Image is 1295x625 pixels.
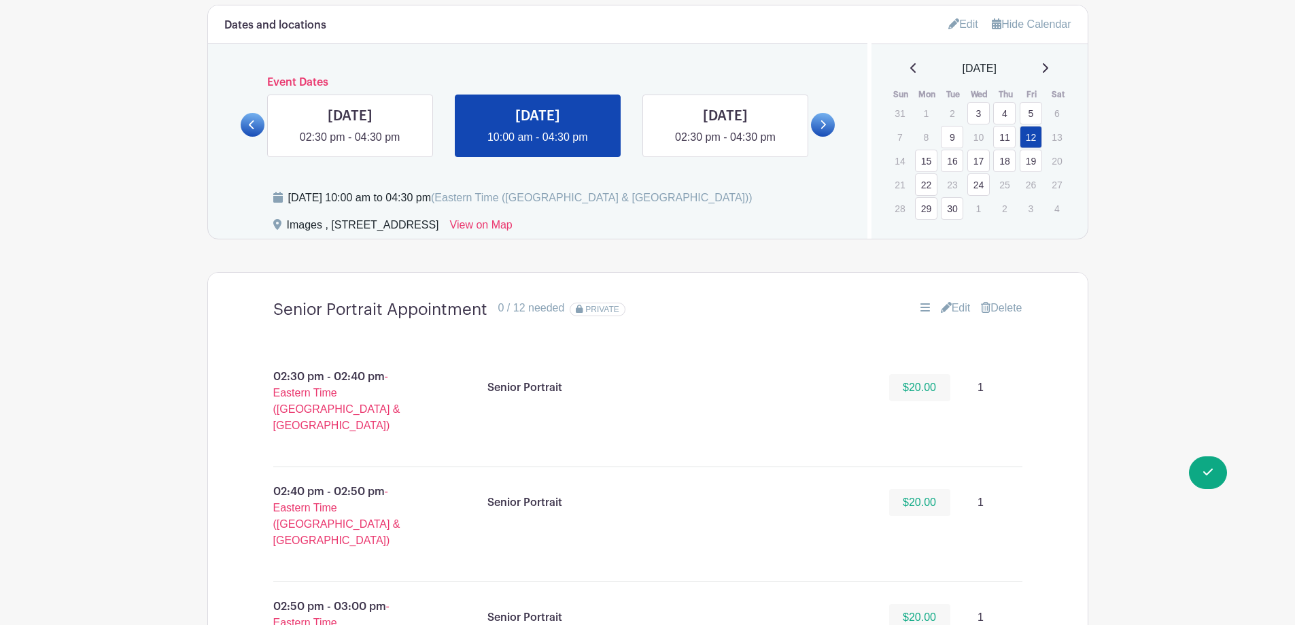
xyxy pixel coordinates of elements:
th: Sat [1045,88,1071,101]
th: Mon [914,88,941,101]
a: 24 [967,173,990,196]
p: 3 [1020,198,1042,219]
p: $20.00 [889,374,950,401]
a: 29 [915,197,937,220]
a: Edit [941,300,971,316]
a: 19 [1020,150,1042,172]
p: 1 [950,374,1012,401]
p: 14 [888,150,911,171]
a: 22 [915,173,937,196]
p: Senior Portrait [487,379,562,396]
h4: Senior Portrait Appointment [273,300,487,320]
p: 4 [1046,198,1068,219]
p: 1 [967,198,990,219]
a: 5 [1020,102,1042,124]
h6: Event Dates [264,76,812,89]
th: Wed [967,88,993,101]
p: 2 [941,103,963,124]
p: 1 [950,489,1012,516]
a: 9 [941,126,963,148]
span: [DATE] [963,61,997,77]
a: 3 [967,102,990,124]
p: 10 [967,126,990,148]
a: Edit [948,13,978,35]
a: 18 [993,150,1016,172]
p: Senior Portrait [487,494,562,511]
h6: Dates and locations [224,19,326,32]
a: Delete [981,300,1022,316]
p: 8 [915,126,937,148]
span: PRIVATE [585,305,619,314]
span: - Eastern Time ([GEOGRAPHIC_DATA] & [GEOGRAPHIC_DATA]) [273,371,400,431]
p: 21 [888,174,911,195]
p: $20.00 [889,489,950,516]
th: Fri [1019,88,1046,101]
p: 20 [1046,150,1068,171]
p: 26 [1020,174,1042,195]
a: Hide Calendar [992,18,1071,30]
div: Images , [STREET_ADDRESS] [287,217,439,239]
p: 02:30 pm - 02:40 pm [241,363,445,439]
th: Tue [940,88,967,101]
p: 27 [1046,174,1068,195]
a: 30 [941,197,963,220]
div: 0 / 12 needed [498,300,565,316]
a: 12 [1020,126,1042,148]
a: 15 [915,150,937,172]
p: 02:40 pm - 02:50 pm [241,478,445,554]
th: Thu [992,88,1019,101]
p: 1 [915,103,937,124]
a: 4 [993,102,1016,124]
a: 16 [941,150,963,172]
p: 6 [1046,103,1068,124]
p: 2 [993,198,1016,219]
p: 23 [941,174,963,195]
a: 17 [967,150,990,172]
p: 28 [888,198,911,219]
span: - Eastern Time ([GEOGRAPHIC_DATA] & [GEOGRAPHIC_DATA]) [273,486,400,546]
a: 11 [993,126,1016,148]
p: 13 [1046,126,1068,148]
p: 31 [888,103,911,124]
div: [DATE] 10:00 am to 04:30 pm [288,190,753,206]
a: View on Map [450,217,513,239]
p: 7 [888,126,911,148]
span: (Eastern Time ([GEOGRAPHIC_DATA] & [GEOGRAPHIC_DATA])) [431,192,753,203]
th: Sun [888,88,914,101]
p: 25 [993,174,1016,195]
